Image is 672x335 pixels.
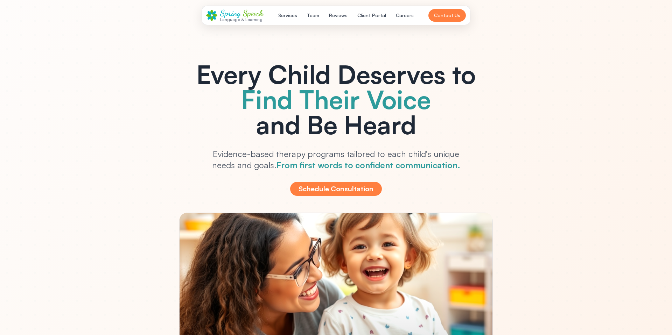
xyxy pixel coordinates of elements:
h1: Every Child Deserves to and Be Heard [179,62,493,137]
button: Contact Us [428,9,466,22]
button: Careers [392,9,418,22]
p: Evidence-based therapy programs tailored to each child's unique needs and goals. [202,148,470,171]
button: Schedule Consultation [290,182,382,196]
button: Reviews [325,9,352,22]
button: Services [274,9,301,22]
span: Speech [243,8,264,18]
div: Language & Learning [220,17,264,22]
button: Client Portal [353,9,390,22]
span: Spring [220,8,241,18]
span: From first words to confident communication. [276,160,460,170]
span: Find Their Voice [241,84,431,115]
button: Team [303,9,323,22]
